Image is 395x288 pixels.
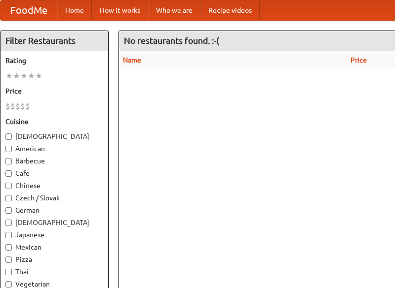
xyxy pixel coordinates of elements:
li: $ [15,101,20,112]
a: How it works [92,0,148,20]
label: Cafe [5,168,103,178]
a: Home [57,0,92,20]
li: ★ [20,70,28,81]
label: German [5,205,103,215]
label: Czech / Slovak [5,193,103,203]
label: Barbecue [5,156,103,166]
li: ★ [35,70,42,81]
a: Price [351,56,367,64]
input: Vegetarian [5,281,12,288]
h4: Filter Restaurants [0,31,108,51]
input: Czech / Slovak [5,195,12,201]
li: $ [20,101,25,112]
h5: Price [5,86,103,96]
a: Name [123,56,141,64]
label: Chinese [5,181,103,191]
label: Thai [5,267,103,277]
a: Who we are [148,0,200,20]
li: ★ [28,70,35,81]
label: Japanese [5,230,103,240]
input: Mexican [5,244,12,251]
label: American [5,144,103,154]
input: [DEMOGRAPHIC_DATA] [5,220,12,226]
li: $ [10,101,15,112]
input: American [5,146,12,152]
a: FoodMe [0,0,57,20]
input: Pizza [5,256,12,263]
li: $ [25,101,30,112]
input: Chinese [5,183,12,189]
li: $ [5,101,10,112]
li: ★ [5,70,13,81]
a: Recipe videos [200,0,260,20]
input: Japanese [5,232,12,238]
li: ★ [13,70,20,81]
label: [DEMOGRAPHIC_DATA] [5,218,103,227]
label: Mexican [5,242,103,252]
label: Pizza [5,255,103,264]
input: Cafe [5,170,12,177]
input: Thai [5,269,12,275]
input: Barbecue [5,158,12,164]
ng-pluralize: No restaurants found. :-( [124,36,219,45]
h5: Rating [5,56,103,65]
h5: Cuisine [5,117,103,127]
label: [DEMOGRAPHIC_DATA] [5,131,103,141]
input: German [5,207,12,214]
input: [DEMOGRAPHIC_DATA] [5,133,12,140]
